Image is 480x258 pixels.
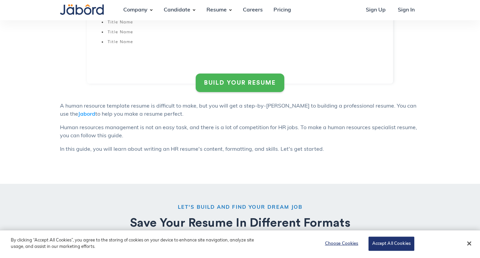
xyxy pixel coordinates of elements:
a: Sign In [392,1,420,19]
h6: LET'S BUILD AND FIND YOUR DREAM JOB [60,204,420,212]
div: Resume [201,1,232,19]
a: Pricing [268,1,296,19]
div: Candidate [158,1,196,19]
p: Human resources management is not an easy task, and there is a lot of competition for HR jobs. To... [60,124,420,140]
h2: Save Your Resume In Different Formats [60,217,420,229]
div: BUILD YOUR RESUME [204,79,276,87]
p: In this guide, you will learn about writing an HR resume's content, formatting, and skills. Let's... [60,145,420,153]
a: Sign Up [360,1,391,19]
a: Jabord [78,112,95,117]
img: Jabord [60,4,104,15]
p: By clicking “Accept All Cookies”, you agree to the storing of cookies on your device to enhance s... [11,237,264,250]
div: Company [118,1,153,19]
p: A human resource template resume is difficult to make, but you will get a step-by-[PERSON_NAME] t... [60,102,420,118]
button: Close [462,236,477,251]
a: Careers [237,1,268,19]
button: Choose Cookies [321,237,363,251]
button: Accept All Cookies [369,237,414,251]
a: BUILD YOUR RESUME [196,74,284,92]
